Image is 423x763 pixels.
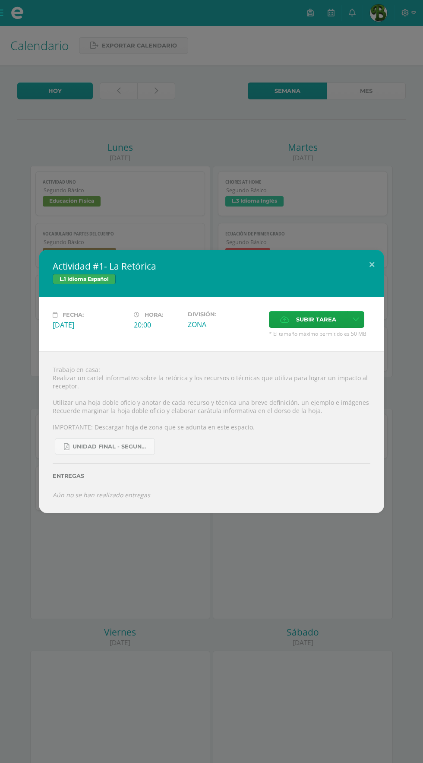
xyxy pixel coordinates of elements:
i: Aún no se han realizado entregas [53,491,150,499]
span: Subir tarea [296,312,336,327]
div: ZONA [188,320,262,329]
div: Trabajo en casa: Realizar un cartel informativo sobre la retórica y los recursos o técnicas que u... [39,351,384,513]
span: Fecha: [63,312,84,318]
a: UNIDAD FINAL - SEGUNDO BASICO A-B-C -.pdf [55,438,155,455]
button: Close (Esc) [360,250,384,279]
div: [DATE] [53,320,127,330]
span: Hora: [145,312,163,318]
span: * El tamaño máximo permitido es 50 MB [269,330,370,337]
div: 20:00 [134,320,181,330]
span: UNIDAD FINAL - SEGUNDO BASICO A-B-C -.pdf [73,443,150,450]
label: División: [188,311,262,318]
span: L.1 Idioma Español [53,274,116,284]
h2: Actividad #1- La Retórica [53,260,370,272]
label: Entregas [53,473,370,479]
